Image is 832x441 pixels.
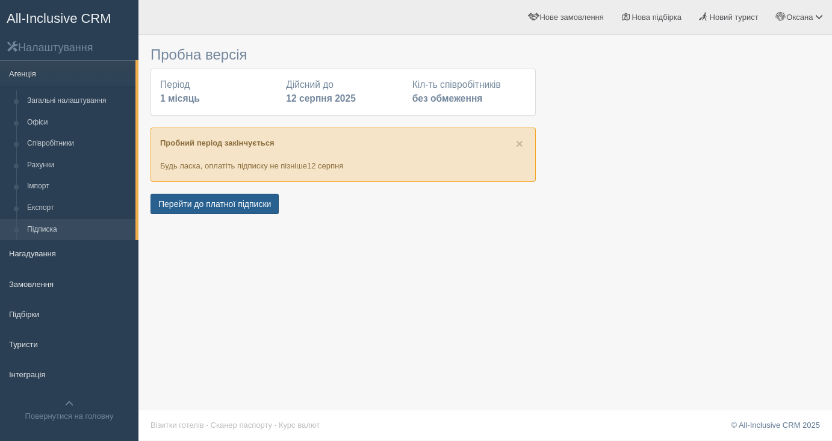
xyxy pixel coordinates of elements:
[22,112,135,134] a: Офіси
[206,421,208,430] span: ·
[211,421,272,430] a: Сканер паспорту
[710,13,759,22] span: Новий турист
[154,78,280,106] div: Період
[307,161,343,170] span: 12 серпня
[160,93,200,103] b: 1 місяць
[406,78,532,106] div: Кіл-ть співробітників
[22,219,135,241] a: Підписка
[275,421,277,430] span: ·
[539,13,603,22] span: Нове замовлення
[280,78,406,106] div: Дійсний до
[7,11,111,26] span: All-Inclusive CRM
[22,176,135,197] a: Імпорт
[279,421,320,430] a: Курс валют
[151,421,204,430] a: Візитки готелів
[151,47,536,63] h3: Пробна версія
[151,194,279,214] button: Перейти до платної підписки
[731,421,820,430] a: © All-Inclusive CRM 2025
[22,155,135,176] a: Рахунки
[286,93,356,103] b: 12 серпня 2025
[516,137,523,150] span: ×
[786,13,813,22] span: Оксана
[160,138,275,147] b: Пробний період закінчується
[22,133,135,155] a: Співробітники
[632,13,681,22] span: Нова підбірка
[151,128,536,181] div: Будь ласка, оплатіть підписку не пізніше
[22,197,135,219] a: Експорт
[1,1,138,34] a: All-Inclusive CRM
[22,90,135,112] a: Загальні налаштування
[412,93,483,103] b: без обмеження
